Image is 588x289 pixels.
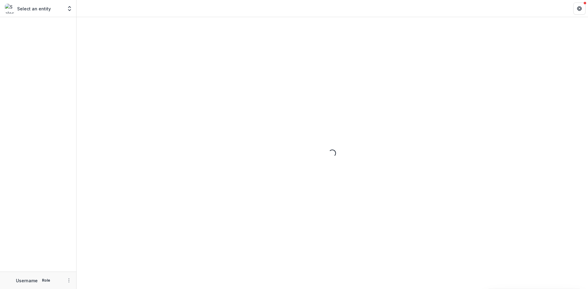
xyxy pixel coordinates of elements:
p: Username [16,277,38,284]
p: Role [40,278,52,283]
p: Select an entity [17,6,51,12]
button: Open entity switcher [65,2,74,15]
button: Get Help [573,2,586,15]
button: More [65,277,73,284]
img: Select an entity [5,4,15,13]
